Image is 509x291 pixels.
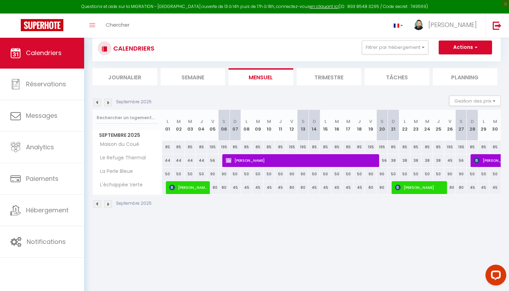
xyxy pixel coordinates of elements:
[162,154,173,167] div: 44
[422,110,433,141] th: 24
[218,168,230,180] div: 90
[376,141,388,153] div: 195
[365,168,376,180] div: 90
[167,118,169,125] abbr: L
[264,110,275,141] th: 10
[252,110,264,141] th: 09
[26,48,62,57] span: Calendriers
[252,168,264,180] div: 50
[94,154,148,162] span: Le Refuge Thermal
[433,110,444,141] th: 25
[196,154,207,167] div: 44
[207,181,218,194] div: 80
[275,110,286,141] th: 11
[92,68,157,85] li: Journalier
[207,168,218,180] div: 90
[320,168,331,180] div: 50
[222,118,225,125] abbr: S
[483,118,485,125] abbr: L
[233,118,237,125] abbr: D
[302,118,305,125] abbr: S
[478,110,490,141] th: 29
[459,118,463,125] abbr: S
[422,168,433,180] div: 50
[111,41,154,56] h3: CALENDRIERS
[94,141,141,148] span: Maison du Coué
[342,181,354,194] div: 45
[354,168,365,180] div: 50
[331,181,343,194] div: 45
[211,118,214,125] abbr: V
[286,141,297,153] div: 195
[399,168,410,180] div: 50
[399,141,410,153] div: 85
[410,110,422,141] th: 23
[376,110,388,141] th: 20
[286,110,297,141] th: 12
[207,154,218,167] div: 56
[226,154,378,167] span: [PERSON_NAME]
[489,141,501,153] div: 85
[455,181,467,194] div: 80
[376,154,388,167] div: 56
[478,141,490,153] div: 85
[467,141,478,153] div: 85
[369,118,372,125] abbr: V
[185,141,196,153] div: 85
[331,110,343,141] th: 16
[342,110,354,141] th: 17
[241,110,252,141] th: 08
[297,181,309,194] div: 80
[185,110,196,141] th: 03
[404,118,406,125] abbr: L
[252,181,264,194] div: 45
[399,154,410,167] div: 38
[365,141,376,153] div: 195
[290,118,293,125] abbr: V
[422,154,433,167] div: 38
[467,181,478,194] div: 45
[264,141,275,153] div: 85
[331,168,343,180] div: 50
[425,118,429,125] abbr: M
[162,141,173,153] div: 85
[230,168,241,180] div: 50
[94,181,144,189] span: L'échappée Verte
[448,118,452,125] abbr: V
[467,168,478,180] div: 50
[169,181,207,194] span: [PERSON_NAME]
[489,181,501,194] div: 45
[297,141,309,153] div: 195
[478,168,490,180] div: 50
[335,118,339,125] abbr: M
[230,110,241,141] th: 07
[309,110,320,141] th: 14
[428,20,477,29] span: [PERSON_NAME]
[444,168,456,180] div: 90
[399,110,410,141] th: 22
[94,168,135,175] span: La Perle Bleue
[478,181,490,194] div: 45
[376,168,388,180] div: 90
[422,141,433,153] div: 85
[185,154,196,167] div: 44
[342,168,354,180] div: 50
[309,168,320,180] div: 50
[207,141,218,153] div: 195
[196,168,207,180] div: 50
[230,141,241,153] div: 85
[218,141,230,153] div: 195
[437,118,440,125] abbr: J
[26,111,57,120] span: Messages
[444,110,456,141] th: 26
[493,21,501,30] img: logout
[218,181,230,194] div: 80
[310,3,339,9] a: en cliquant ici
[241,181,252,194] div: 45
[245,118,248,125] abbr: L
[489,110,501,141] th: 30
[264,168,275,180] div: 50
[97,112,158,124] input: Rechercher un logement...
[26,80,66,88] span: Réservations
[471,118,474,125] abbr: D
